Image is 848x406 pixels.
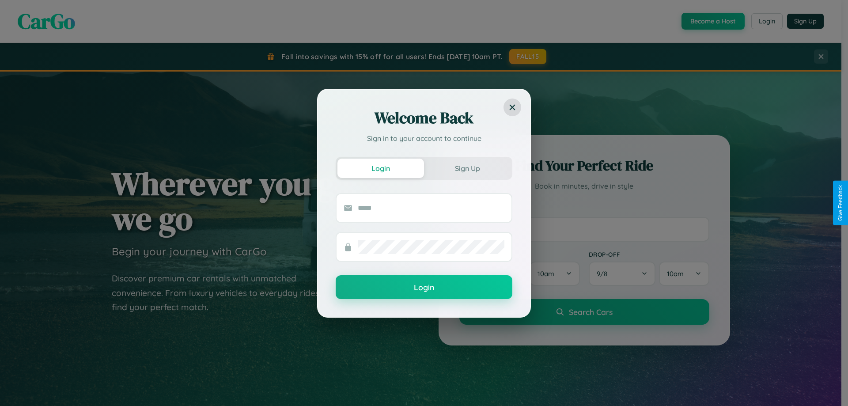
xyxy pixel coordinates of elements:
[336,133,512,144] p: Sign in to your account to continue
[837,185,844,221] div: Give Feedback
[337,159,424,178] button: Login
[336,275,512,299] button: Login
[336,107,512,129] h2: Welcome Back
[424,159,511,178] button: Sign Up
